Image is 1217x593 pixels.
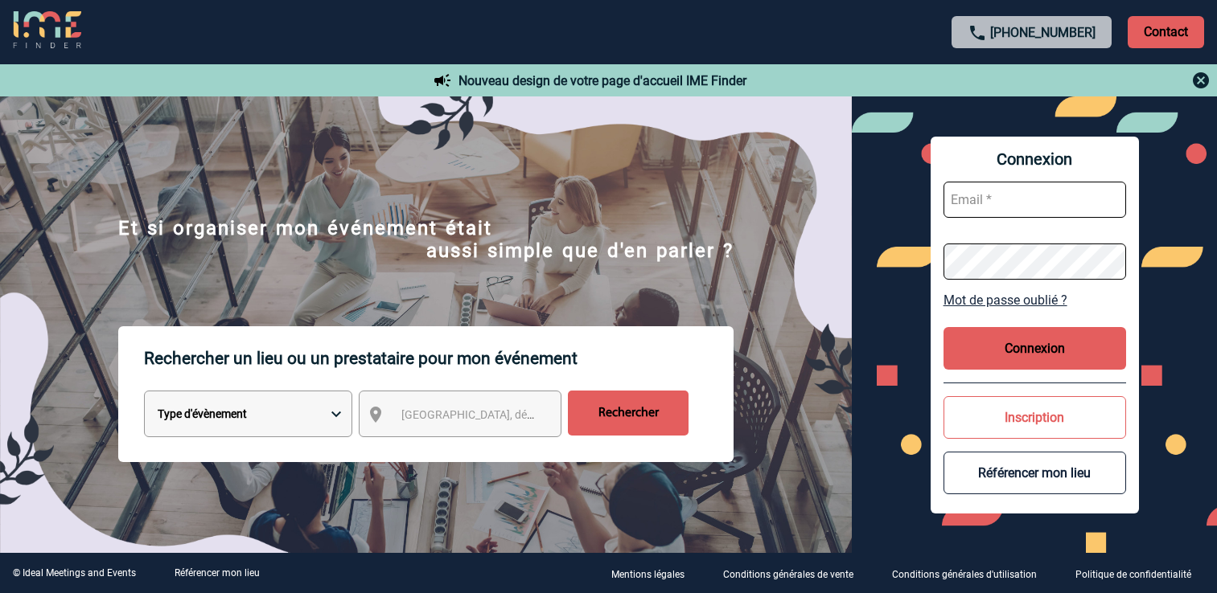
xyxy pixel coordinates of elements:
a: [PHONE_NUMBER] [990,25,1096,40]
input: Email * [944,182,1126,218]
button: Inscription [944,396,1126,439]
div: © Ideal Meetings and Events [13,567,136,579]
img: call-24-px.png [968,23,987,43]
p: Contact [1128,16,1204,48]
a: Conditions générales de vente [710,566,879,581]
p: Conditions générales d'utilisation [892,569,1037,580]
p: Mentions légales [611,569,685,580]
span: [GEOGRAPHIC_DATA], département, région... [401,408,625,421]
span: Connexion [944,149,1126,169]
p: Conditions générales de vente [723,569,853,580]
a: Référencer mon lieu [175,567,260,579]
a: Mentions légales [598,566,710,581]
a: Politique de confidentialité [1063,566,1217,581]
button: Référencer mon lieu [944,452,1126,494]
button: Connexion [944,327,1126,370]
input: Rechercher [568,391,689,436]
a: Mot de passe oublié ? [944,292,1126,308]
a: Conditions générales d'utilisation [879,566,1063,581]
p: Rechercher un lieu ou un prestataire pour mon événement [144,326,734,391]
p: Politique de confidentialité [1075,569,1191,580]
